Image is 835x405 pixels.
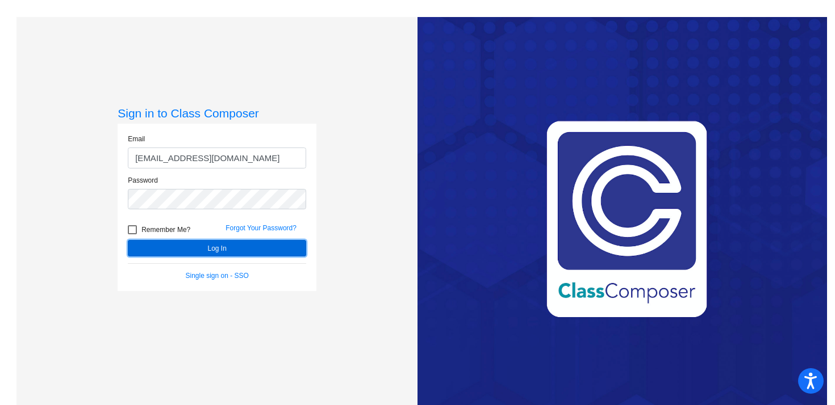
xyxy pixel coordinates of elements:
h3: Sign in to Class Composer [118,106,316,120]
span: Remember Me? [141,223,190,237]
a: Single sign on - SSO [186,272,249,280]
label: Email [128,134,145,144]
label: Password [128,175,158,185]
button: Log In [128,240,306,256]
a: Forgot Your Password? [226,224,297,232]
